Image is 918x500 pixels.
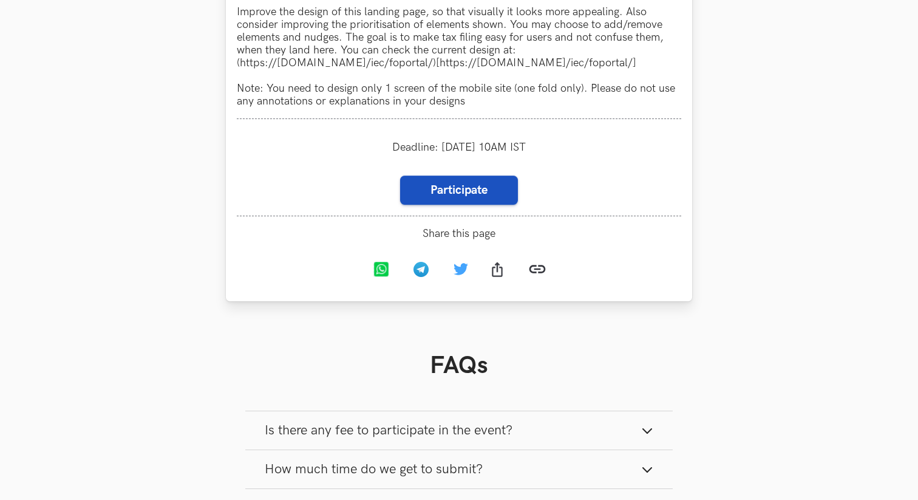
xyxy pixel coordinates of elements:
a: Telegram [403,253,443,289]
img: Whatsapp [373,262,389,277]
span: Share this page [237,227,681,240]
h1: FAQs [245,351,673,380]
a: Copy link [519,251,556,290]
a: Whatsapp [362,253,403,289]
div: Deadline: [DATE] 10AM IST [237,130,681,165]
span: How much time do we get to submit? [265,461,483,478]
button: How much time do we get to submit? [245,450,673,488]
img: Telegram [413,262,429,277]
button: Is there any fee to participate in the event? [245,411,673,450]
img: Share [492,262,503,277]
a: Share [479,253,519,289]
a: Participate [400,176,518,205]
span: Is there any fee to participate in the event? [265,422,512,439]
